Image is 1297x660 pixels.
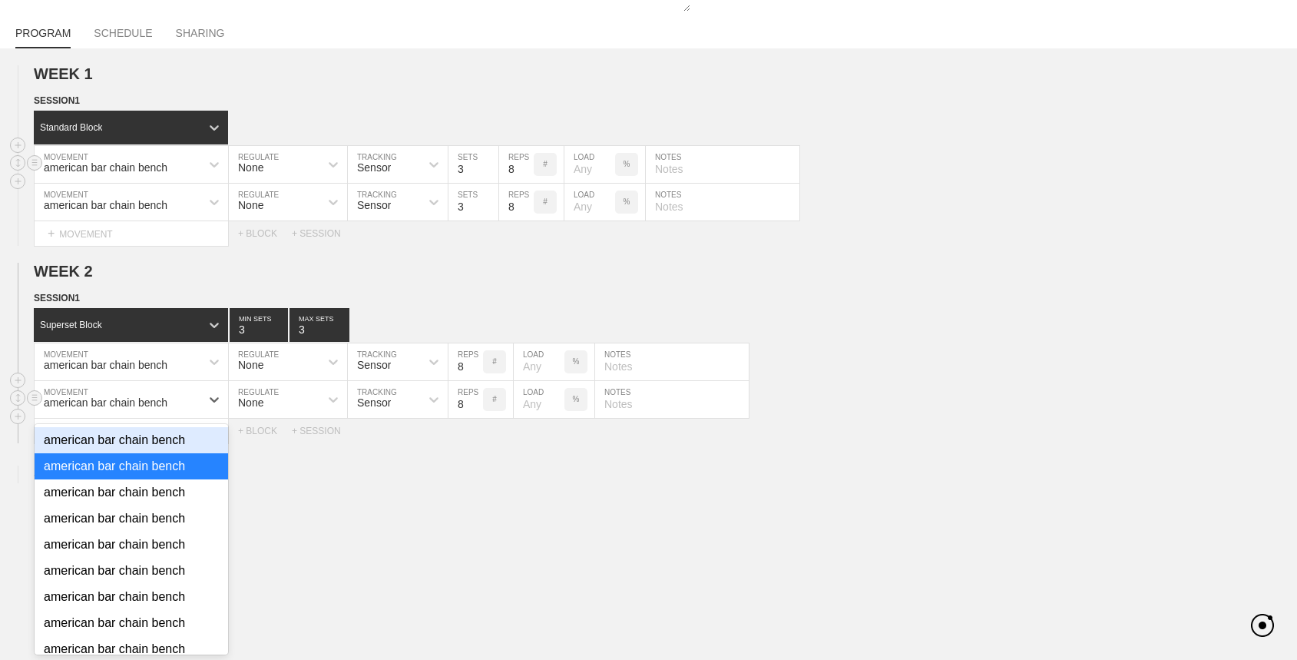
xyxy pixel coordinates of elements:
[35,610,228,636] div: american bar chain bench
[34,65,93,82] span: WEEK 1
[44,199,167,211] div: american bar chain bench
[35,479,228,506] div: american bar chain bench
[290,308,349,342] input: None
[34,293,80,303] span: SESSION 1
[34,221,229,247] div: MOVEMENT
[40,320,102,330] div: Superset Block
[35,427,228,453] div: american bar chain bench
[514,343,564,380] input: Any
[514,381,564,418] input: Any
[44,161,167,174] div: american bar chain bench
[35,506,228,532] div: american bar chain bench
[573,357,580,366] p: %
[646,184,799,221] input: Notes
[34,95,80,106] span: SESSION 1
[492,395,497,403] p: #
[35,558,228,584] div: american bar chain bench
[35,453,228,479] div: american bar chain bench
[44,396,167,409] div: american bar chain bench
[238,161,263,174] div: None
[564,184,615,221] input: Any
[492,357,497,366] p: #
[34,466,106,483] div: WEEK 3
[595,343,749,380] input: Notes
[44,359,167,371] div: american bar chain bench
[357,161,391,174] div: Sensor
[35,532,228,558] div: american bar chain bench
[357,359,391,371] div: Sensor
[238,199,263,211] div: None
[34,263,93,280] span: WEEK 2
[34,469,41,482] span: +
[48,227,55,240] span: +
[292,228,353,239] div: + SESSION
[595,381,749,418] input: Notes
[292,426,353,436] div: + SESSION
[357,199,391,211] div: Sensor
[543,160,548,168] p: #
[624,197,630,206] p: %
[564,146,615,183] input: Any
[573,395,580,403] p: %
[35,584,228,610] div: american bar chain bench
[238,426,292,436] div: + BLOCK
[238,396,263,409] div: None
[543,197,548,206] p: #
[357,396,391,409] div: Sensor
[624,160,630,168] p: %
[1220,586,1297,660] iframe: Chat Widget
[238,228,292,239] div: + BLOCK
[238,359,263,371] div: None
[40,122,102,133] div: Standard Block
[646,146,799,183] input: Notes
[34,419,229,444] div: MOVEMENT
